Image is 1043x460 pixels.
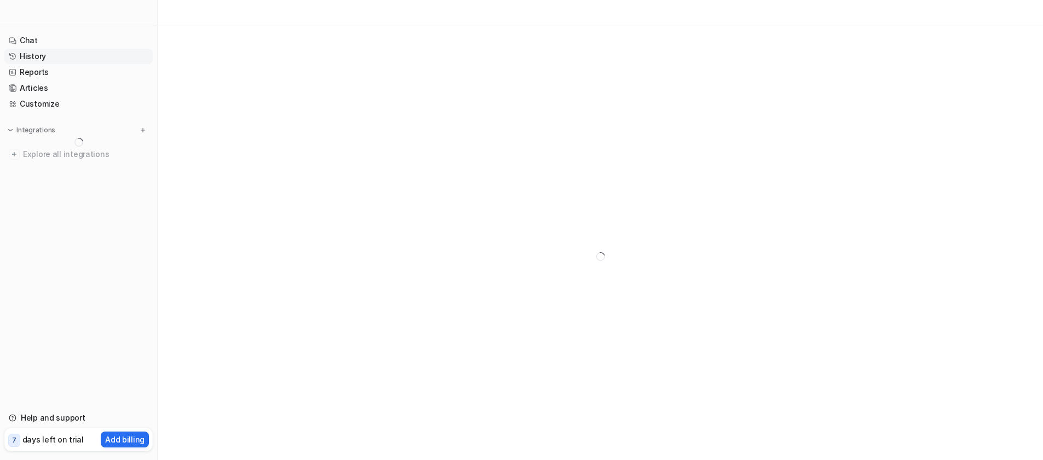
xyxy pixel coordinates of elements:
a: Explore all integrations [4,147,153,162]
a: Reports [4,65,153,80]
button: Add billing [101,432,149,447]
a: Help and support [4,410,153,426]
span: Explore all integrations [23,145,148,163]
a: Customize [4,96,153,112]
img: explore all integrations [9,149,20,160]
a: Articles [4,80,153,96]
p: 7 [12,435,16,445]
p: days left on trial [22,434,84,445]
button: Integrations [4,125,59,136]
a: Chat [4,33,153,48]
p: Add billing [105,434,145,445]
img: expand menu [7,126,14,134]
p: Integrations [16,126,55,135]
img: menu_add.svg [139,126,147,134]
a: History [4,49,153,64]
